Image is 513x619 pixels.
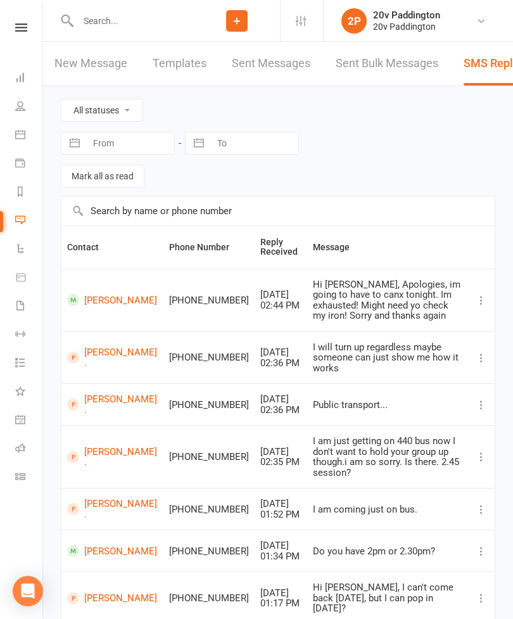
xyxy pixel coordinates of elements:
[67,394,158,415] a: [PERSON_NAME] .
[169,504,249,515] div: [PHONE_NUMBER]
[373,10,440,21] div: 20v Paddington
[260,540,302,551] div: [DATE]
[67,447,158,468] a: [PERSON_NAME] .
[67,545,158,557] a: [PERSON_NAME]
[260,347,302,358] div: [DATE]
[307,226,468,269] th: Message
[260,447,302,457] div: [DATE]
[255,226,308,269] th: Reply Received
[210,132,298,154] input: To
[61,165,144,188] button: Mark all as read
[260,509,302,520] div: 01:52 PM
[169,593,249,604] div: [PHONE_NUMBER]
[61,226,163,269] th: Contact
[169,352,249,363] div: [PHONE_NUMBER]
[74,12,194,30] input: Search...
[260,300,302,311] div: 02:44 PM
[313,546,462,557] div: Do you have 2pm or 2.30pm?
[260,358,302,369] div: 02:36 PM
[15,378,44,407] a: What's New
[232,42,310,86] a: Sent Messages
[67,294,158,306] a: [PERSON_NAME]
[373,21,440,32] div: 20v Paddington
[15,464,44,492] a: Class kiosk mode
[15,93,44,122] a: People
[61,196,495,226] input: Search by name or phone number
[260,405,302,416] div: 02:36 PM
[86,132,174,154] input: From
[54,42,127,86] a: New Message
[260,598,302,609] div: 01:17 PM
[153,42,206,86] a: Templates
[15,179,44,207] a: Reports
[169,546,249,557] div: [PHONE_NUMBER]
[15,65,44,93] a: Dashboard
[15,264,44,293] a: Product Sales
[15,122,44,150] a: Calendar
[313,436,462,478] div: I am just getting on 440 bus now I don't want to hold your group up though.i am so sorry. Is ther...
[169,400,249,411] div: [PHONE_NUMBER]
[169,452,249,463] div: [PHONE_NUMBER]
[260,290,302,300] div: [DATE]
[260,588,302,599] div: [DATE]
[260,551,302,562] div: 01:34 PM
[313,400,462,411] div: Public transport...
[13,576,43,606] div: Open Intercom Messenger
[313,504,462,515] div: I am coming just on bus.
[341,8,367,34] div: 2P
[313,582,462,614] div: Hi [PERSON_NAME], I can't come back [DATE], but I can pop in [DATE]?
[163,226,255,269] th: Phone Number
[169,295,249,306] div: [PHONE_NUMBER]
[260,457,302,468] div: 02:35 PM
[67,499,158,520] a: [PERSON_NAME] .
[336,42,438,86] a: Sent Bulk Messages
[67,347,158,368] a: [PERSON_NAME] .
[313,279,462,321] div: Hi [PERSON_NAME], Apologies, im going to have to canx tonight. Im exhausted! Might need yo check ...
[313,342,462,374] div: I will turn up regardless maybe someone can just show me how it works
[260,499,302,509] div: [DATE]
[67,592,158,604] a: [PERSON_NAME]
[15,407,44,435] a: General attendance kiosk mode
[15,150,44,179] a: Payments
[15,435,44,464] a: Roll call kiosk mode
[260,394,302,405] div: [DATE]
